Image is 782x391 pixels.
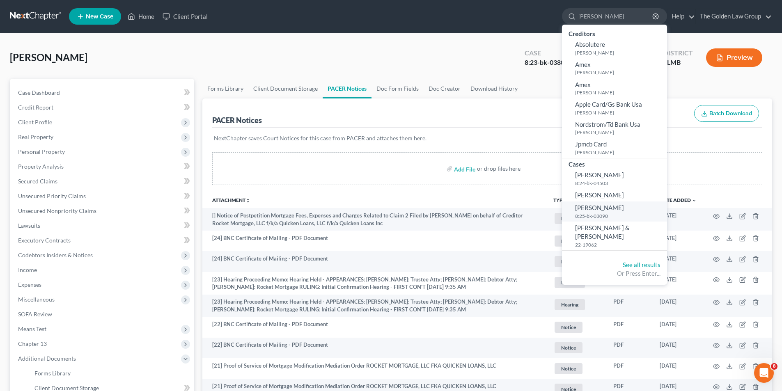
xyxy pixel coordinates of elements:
span: Miscellaneous [18,296,55,303]
a: Doc Creator [424,79,466,98]
span: [PERSON_NAME] [575,191,624,199]
a: Unsecured Nonpriority Claims [11,204,194,218]
td: [22] BNC Certificate of Mailing - PDF Document [202,338,547,359]
td: [DATE] [653,317,703,338]
div: Case [525,48,568,58]
span: New Case [86,14,113,20]
small: 22-19062 [575,241,665,248]
span: Case Dashboard [18,89,60,96]
a: Absolutere[PERSON_NAME] [562,38,667,58]
span: Amex [575,61,591,68]
span: Notice [555,363,582,374]
td: PDF [607,317,653,338]
span: Amex [575,81,591,88]
a: Unsecured Priority Claims [11,189,194,204]
a: PACER Notices [323,79,372,98]
span: Income [18,266,37,273]
td: PDF [607,338,653,359]
small: [PERSON_NAME] [575,69,665,76]
td: [DATE] [653,251,703,272]
span: Nordstrom/Td Bank Usa [575,121,640,128]
small: [PERSON_NAME] [575,109,665,116]
a: Secured Claims [11,174,194,189]
a: Forms Library [202,79,248,98]
span: [PERSON_NAME] [575,204,624,211]
a: Lawsuits [11,218,194,233]
a: Notice [553,341,600,354]
span: Forms Library [34,370,71,377]
a: SOFA Review [11,307,194,322]
span: SOFA Review [18,311,52,318]
span: [PERSON_NAME] & [PERSON_NAME] [575,224,630,240]
div: PACER Notices [212,115,262,125]
a: [PERSON_NAME]8:24-bk-04503 [562,169,667,189]
div: Creditors [562,28,667,38]
td: [DATE] [653,231,703,252]
a: Doc Form Fields [372,79,424,98]
a: Notice [553,362,600,375]
span: Means Test [18,325,46,332]
small: 8:24-bk-04503 [575,180,665,187]
span: Absolutere [575,41,605,48]
a: [PERSON_NAME] & [PERSON_NAME]22-19062 [562,222,667,250]
a: Download History [466,79,523,98]
span: Property Analysis [18,163,64,170]
a: Notice [553,234,600,248]
span: Unsecured Priority Claims [18,192,86,199]
iframe: Intercom live chat [754,363,774,383]
a: Jpmcb Card[PERSON_NAME] [562,138,667,158]
div: FLMB [663,58,693,67]
a: See all results [623,261,660,268]
span: Personal Property [18,148,65,155]
a: [PERSON_NAME]8:25-bk-03090 [562,201,667,222]
td: [] Notice of Postpetition Mortgage Fees, Expenses and Charges Related to Claim 2 Filed by [PERSON... [202,208,547,231]
td: PDF [607,358,653,379]
small: 8:25-bk-03090 [575,213,665,220]
td: [24] BNC Certificate of Mailing - PDF Document [202,251,547,272]
a: Nordstrom/Td Bank Usa[PERSON_NAME] [562,118,667,138]
div: 8:23-bk-03807 [525,58,568,67]
span: Notice [555,236,582,247]
td: [23] Hearing Proceeding Memo: Hearing Held - APPEARANCES: [PERSON_NAME]: Trustee Atty; [PERSON_NA... [202,272,547,295]
span: Secured Claims [18,178,57,185]
td: [DATE] [653,338,703,359]
span: Notice [555,322,582,333]
span: Notice [555,213,582,224]
small: [PERSON_NAME] [575,49,665,56]
td: [DATE] [653,295,703,317]
span: Lawsuits [18,222,40,229]
span: [PERSON_NAME] [10,51,87,63]
span: Hearing [555,299,585,310]
i: unfold_more [245,198,250,203]
button: Preview [706,48,762,67]
td: PDF [607,295,653,317]
span: Notice [555,342,582,353]
a: Notice [553,255,600,268]
a: [PERSON_NAME] [562,189,667,201]
div: or drop files here [477,165,521,173]
a: Apple Card/Gs Bank Usa[PERSON_NAME] [562,98,667,118]
span: Client Profile [18,119,52,126]
a: Hearing [553,276,600,289]
a: Attachmentunfold_more [212,197,250,203]
span: Credit Report [18,104,53,111]
a: Notice [553,320,600,334]
span: [PERSON_NAME] [575,171,624,178]
td: [24] BNC Certificate of Mailing - PDF Document [202,231,547,252]
i: expand_more [692,198,697,203]
a: Date Added expand_more [660,197,697,203]
input: Search by name... [578,9,654,24]
a: Notice [553,212,600,225]
a: Amex[PERSON_NAME] [562,58,667,78]
small: [PERSON_NAME] [575,149,665,156]
span: Chapter 13 [18,340,47,347]
a: Home [124,9,158,24]
a: Client Document Storage [248,79,323,98]
span: 8 [771,363,777,370]
span: Unsecured Nonpriority Claims [18,207,96,214]
td: [DATE] [653,208,703,231]
span: Real Property [18,133,53,140]
a: Property Analysis [11,159,194,174]
span: Notice [555,256,582,267]
a: Executory Contracts [11,233,194,248]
